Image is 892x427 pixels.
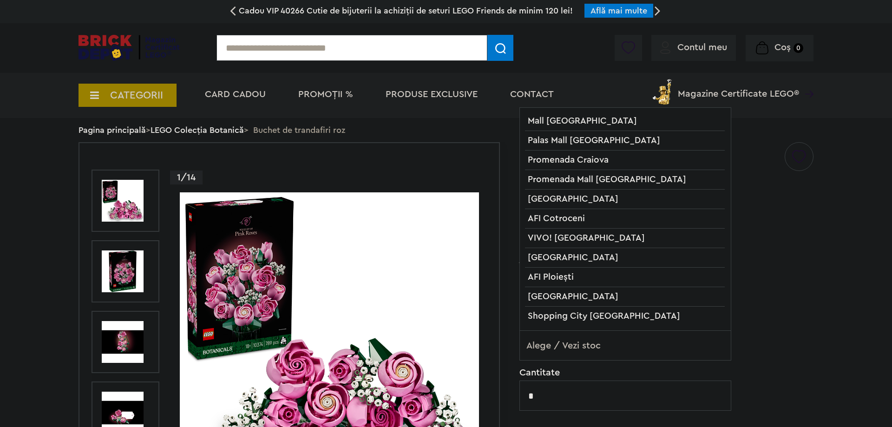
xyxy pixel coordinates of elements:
span: Alege / Vezi stoc [519,330,731,361]
a: Magazine Certificate LEGO® [799,77,813,86]
label: Cantitate [519,368,731,377]
p: 1/14 [170,171,203,184]
li: Palas Mall [GEOGRAPHIC_DATA] [525,131,725,151]
a: Produse exclusive [386,90,478,99]
li: AFI Cotroceni [525,209,725,229]
a: LEGO Colecția Botanică [151,126,244,134]
span: CATEGORII [110,90,163,100]
span: Coș [774,43,791,52]
a: Contul meu [660,43,727,52]
a: PROMOȚII % [298,90,353,99]
a: Contact [510,90,554,99]
div: > > Buchet de trandafiri roz [79,118,813,142]
img: Buchet de trandafiri roz LEGO 10374 [102,321,144,363]
li: Mall [GEOGRAPHIC_DATA] [525,112,725,131]
li: [GEOGRAPHIC_DATA] [525,248,725,268]
li: [GEOGRAPHIC_DATA] [525,190,725,209]
img: Buchet de trandafiri roz [102,250,144,292]
span: Alege / Vezi stoc [520,331,731,361]
li: Shopping City [GEOGRAPHIC_DATA] [525,307,725,326]
span: Contul meu [677,43,727,52]
a: Prev [122,160,129,164]
span: Magazine Certificate LEGO® [678,77,799,99]
li: Promenada Mall [GEOGRAPHIC_DATA] [525,170,725,190]
a: Card Cadou [205,90,266,99]
li: [GEOGRAPHIC_DATA] [525,287,725,307]
small: 0 [794,43,803,53]
li: Promenada Craiova [525,151,725,170]
li: VIVO! [GEOGRAPHIC_DATA] [525,229,725,248]
a: Află mai multe [590,7,647,15]
a: Pagina principală [79,126,146,134]
li: AFI Ploiești [525,268,725,287]
span: Cadou VIP 40266 Cutie de bijuterii la achiziții de seturi LEGO Friends de minim 120 lei! [239,7,573,15]
img: Buchet de trandafiri roz [102,180,144,222]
